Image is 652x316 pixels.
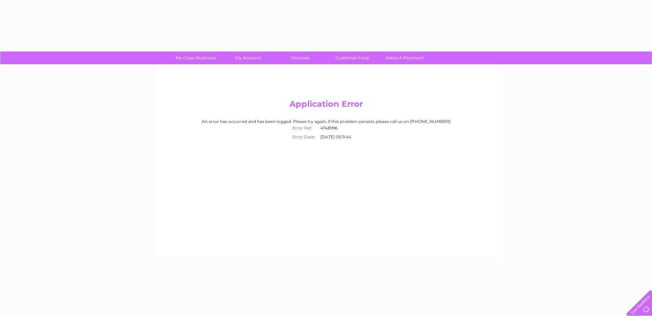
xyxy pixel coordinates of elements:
[220,52,276,64] a: My Account
[376,52,433,64] a: Make A Payment
[319,133,363,142] td: [DATE] 05:11:44
[289,124,319,133] th: Error Ref:
[319,124,363,133] td: 4748996
[163,119,490,142] div: An error has occurred and has been logged. Please try again, if this problem persists please call...
[167,52,224,64] a: My Clear Business
[272,52,329,64] a: Services
[289,133,319,142] th: Error Date:
[324,52,381,64] a: Customer Help
[163,99,490,112] h2: Application Error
